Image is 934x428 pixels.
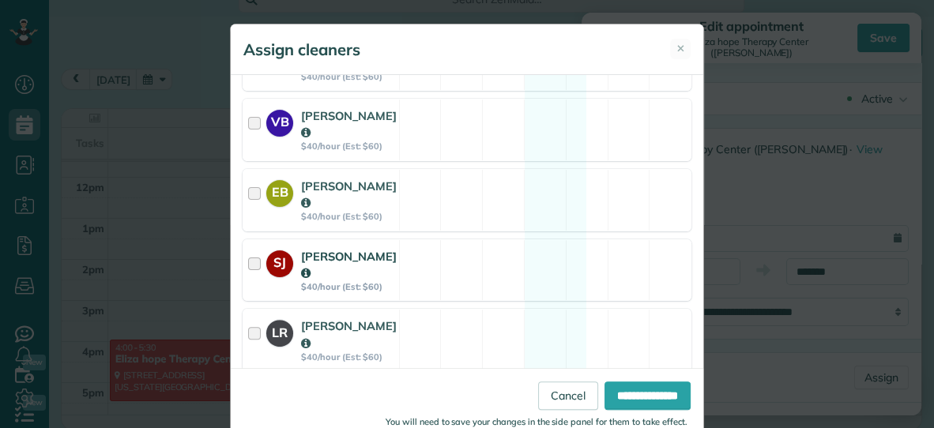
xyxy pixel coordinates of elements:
strong: [PERSON_NAME] [301,108,397,140]
span: ✕ [676,41,685,56]
strong: $40/hour (Est: $60) [301,351,397,362]
small: You will need to save your changes in the side panel for them to take effect. [386,416,687,427]
strong: [PERSON_NAME] [301,178,397,210]
strong: $40/hour (Est: $60) [301,71,397,82]
strong: [PERSON_NAME] [301,318,397,350]
a: Cancel [538,381,598,410]
h5: Assign cleaners [243,39,360,61]
strong: $40/hour (Est: $60) [301,141,397,152]
strong: $40/hour (Est: $60) [301,281,397,292]
strong: SJ [266,250,293,272]
strong: EB [266,180,293,202]
strong: $40/hour (Est: $60) [301,211,397,222]
strong: LR [266,320,293,342]
strong: VB [266,110,293,132]
strong: [PERSON_NAME] [301,249,397,280]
